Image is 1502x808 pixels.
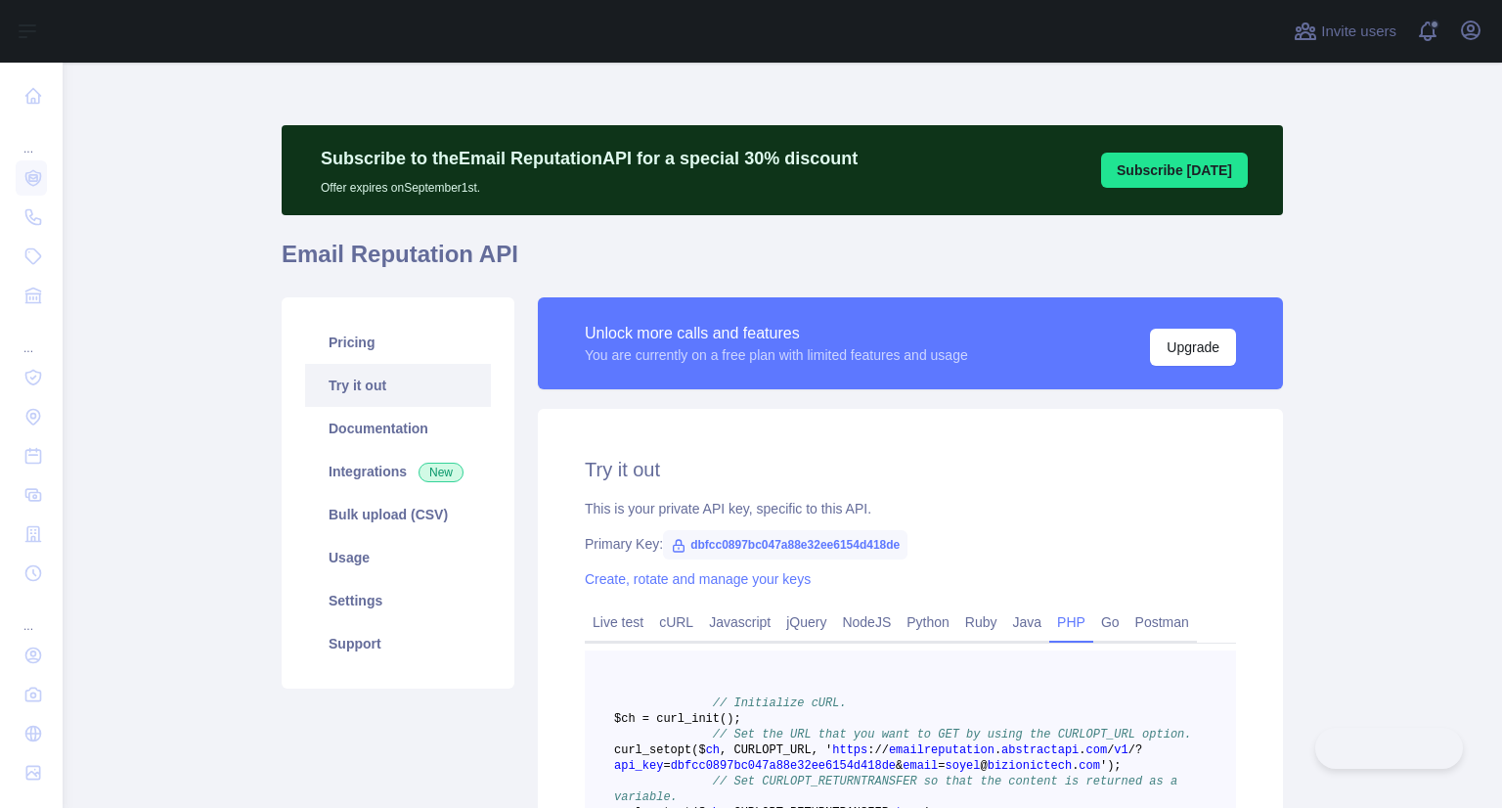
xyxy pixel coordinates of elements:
[305,407,491,450] a: Documentation
[945,759,980,773] span: soyel
[834,606,899,638] a: NodeJS
[994,743,1001,757] span: .
[938,759,945,773] span: =
[1079,759,1100,773] span: com
[1114,759,1121,773] span: ;
[585,606,651,638] a: Live test
[713,696,847,710] span: // Initialize cURL.
[701,606,778,638] a: Javascript
[903,759,938,773] span: email
[1005,606,1050,638] a: Java
[16,595,47,634] div: ...
[713,728,1192,741] span: // Set the URL that you want to GET by using the CURLOPT_URL option.
[899,606,957,638] a: Python
[1321,21,1396,43] span: Invite users
[1128,743,1135,757] span: /
[651,606,701,638] a: cURL
[321,172,858,196] p: Offer expires on September 1st.
[1107,743,1114,757] span: /
[614,775,1184,804] span: // Set CURLOPT_RETURNTRANSFER so that the content is returned as a variable.
[305,450,491,493] a: Integrations New
[585,456,1236,483] h2: Try it out
[981,759,988,773] span: @
[663,759,670,773] span: =
[321,145,858,172] p: Subscribe to the Email Reputation API for a special 30 % discount
[867,743,874,757] span: :
[685,712,733,726] span: _init()
[642,743,706,757] span: _setopt($
[957,606,1005,638] a: Ruby
[1127,606,1197,638] a: Postman
[585,534,1236,554] div: Primary Key:
[832,743,867,757] span: https
[282,239,1283,286] h1: Email Reputation API
[1135,743,1142,757] span: ?
[1101,153,1248,188] button: Subscribe [DATE]
[419,463,464,482] span: New
[16,117,47,157] div: ...
[720,743,832,757] span: , CURLOPT_URL, '
[663,530,907,560] span: dbfcc0897bc047a88e32ee6154d418de
[896,759,903,773] span: &
[585,571,811,587] a: Create, rotate and manage your keys
[1086,743,1108,757] span: com
[585,499,1236,518] div: This is your private API key, specific to this API.
[733,712,740,726] span: ;
[305,364,491,407] a: Try it out
[1079,743,1085,757] span: .
[1049,606,1093,638] a: PHP
[874,743,881,757] span: /
[614,712,685,726] span: $ch = curl
[1315,728,1463,769] iframe: Toggle Customer Support
[1093,606,1127,638] a: Go
[585,322,968,345] div: Unlock more calls and features
[305,622,491,665] a: Support
[1100,759,1114,773] span: ')
[305,321,491,364] a: Pricing
[16,317,47,356] div: ...
[1001,743,1079,757] span: abstractapi
[1072,759,1079,773] span: .
[1114,743,1127,757] span: v1
[889,743,994,757] span: emailreputation
[882,743,889,757] span: /
[305,536,491,579] a: Usage
[305,579,491,622] a: Settings
[778,606,834,638] a: jQuery
[671,759,896,773] span: dbfcc0897bc047a88e32ee6154d418de
[585,345,968,365] div: You are currently on a free plan with limited features and usage
[1290,16,1400,47] button: Invite users
[305,493,491,536] a: Bulk upload (CSV)
[988,759,1072,773] span: bizionictech
[614,759,663,773] span: api_key
[614,743,642,757] span: curl
[706,743,720,757] span: ch
[1150,329,1236,366] button: Upgrade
